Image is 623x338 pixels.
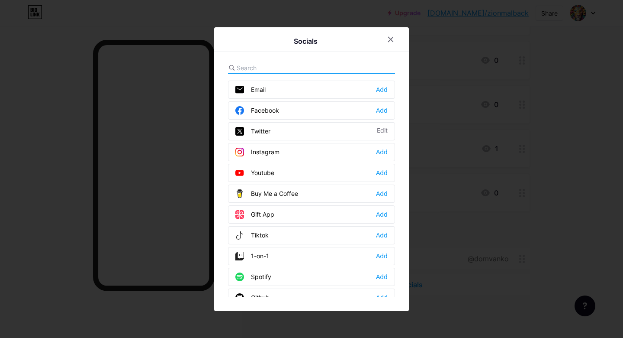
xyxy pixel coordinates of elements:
div: Edit [377,127,388,136]
div: Facebook [235,106,279,115]
input: Search [237,63,332,72]
div: Tiktok [235,231,269,240]
div: Add [376,231,388,240]
div: Spotify [235,273,271,281]
div: Add [376,273,388,281]
div: Add [376,189,388,198]
div: Add [376,169,388,177]
div: 1-on-1 [235,252,269,260]
div: Instagram [235,148,279,156]
div: Email [235,85,266,94]
div: Add [376,106,388,115]
div: Add [376,293,388,302]
div: Socials [294,36,318,46]
div: Github [235,293,270,302]
div: Gift App [235,210,274,219]
div: Add [376,210,388,219]
div: Twitter [235,127,270,136]
div: Youtube [235,169,274,177]
div: Add [376,148,388,156]
div: Add [376,85,388,94]
div: Buy Me a Coffee [235,189,298,198]
div: Add [376,252,388,260]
